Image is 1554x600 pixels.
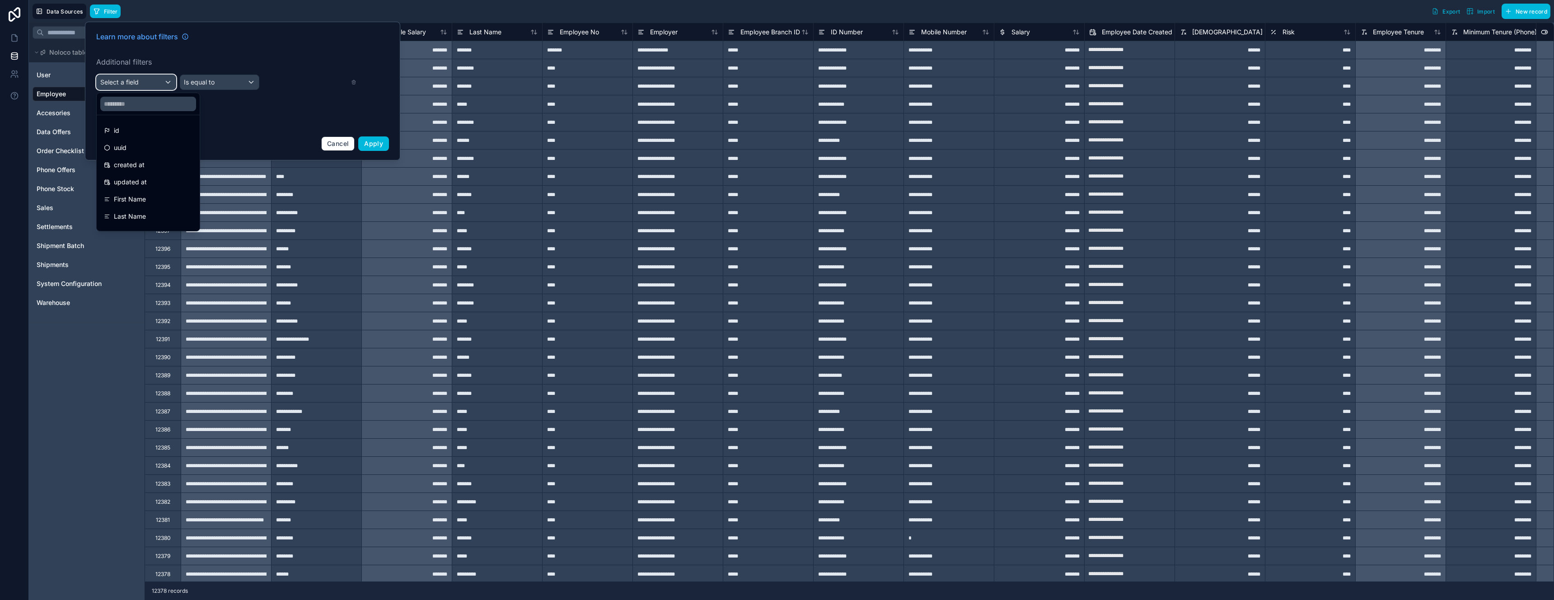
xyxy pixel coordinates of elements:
span: Minimum Tenure (Phone) [1463,28,1537,37]
div: Order Checklist [33,144,141,158]
a: Accesories [37,108,135,117]
div: 12395 [155,263,170,271]
span: Mobile Number [921,28,967,37]
span: created at [114,159,145,170]
div: Warehouse [33,295,141,310]
span: New record [1516,8,1547,15]
span: Employer [650,28,678,37]
a: Phone Stock [37,184,135,193]
div: Phone Stock [33,182,141,196]
span: Available Salary [379,28,426,37]
button: New record [1502,4,1550,19]
div: Settlements [33,220,141,234]
div: 12396 [155,245,170,253]
a: Warehouse [37,298,135,307]
span: 12378 records [152,587,188,595]
div: Accesories [33,106,141,120]
div: 12381 [156,516,170,524]
div: 12380 [155,534,171,542]
div: 12392 [155,318,170,325]
button: Export [1428,4,1463,19]
span: uuid [114,142,126,153]
span: Settlements [37,222,73,231]
span: Warehouse [37,298,70,307]
a: Shipment Batch [37,241,135,250]
span: Employee Branch ID [740,28,800,37]
div: Sales [33,201,141,215]
div: 12379 [155,553,170,560]
span: updated at [114,177,147,187]
div: 12388 [155,390,170,397]
div: 12389 [155,372,170,379]
div: 12383 [155,480,170,487]
div: Employee [33,87,141,101]
button: Filter [90,5,121,18]
div: 12386 [155,426,170,433]
span: Order Checklist [37,146,84,155]
button: Noloco tables [33,46,136,59]
div: 12382 [155,498,170,506]
div: 12394 [155,281,171,289]
span: id [114,125,119,136]
button: Data Sources [33,4,86,19]
a: Shipments [37,260,135,269]
span: Employee Tenure [1373,28,1424,37]
div: Phone Offers [33,163,141,177]
div: Data Offers [33,125,141,139]
span: First Name [114,194,146,205]
span: [DEMOGRAPHIC_DATA] ID [1192,28,1271,37]
span: Phone Stock [37,184,74,193]
span: Shipment Batch [37,241,84,250]
div: 12384 [155,462,171,469]
span: Employee [37,89,66,98]
a: New record [1498,4,1550,19]
span: Data Sources [47,8,83,15]
div: 12387 [155,408,170,415]
span: Last Name [469,28,501,37]
span: Shipments [37,260,69,269]
a: Settlements [37,222,135,231]
a: Data Offers [37,127,135,136]
div: 12393 [155,300,170,307]
span: Accesories [37,108,70,117]
div: 12378 [155,571,170,578]
a: System Configuration [37,279,135,288]
span: User [37,70,51,80]
span: Phone Offers [37,165,75,174]
div: 12385 [155,444,170,451]
div: 12391 [156,336,170,343]
span: System Configuration [37,279,102,288]
span: Import [1477,8,1495,15]
div: System Configuration [33,277,141,291]
div: Shipments [33,258,141,272]
div: User [33,68,141,82]
a: Phone Offers [37,165,135,174]
span: Data Offers [37,127,71,136]
span: Employee Date Created [1102,28,1172,37]
div: Shipment Batch [33,239,141,253]
a: Sales [37,203,135,212]
span: Export [1442,8,1460,15]
span: Sales [37,203,53,212]
span: ID Number [114,228,146,239]
span: ID Number [831,28,863,37]
a: Order Checklist [37,146,135,155]
span: Filter [104,8,118,15]
span: Salary [1011,28,1030,37]
a: User [37,70,135,80]
span: Noloco tables [49,48,91,57]
span: Risk [1283,28,1295,37]
button: Import [1463,4,1498,19]
a: Employee [37,89,135,98]
span: Last Name [114,211,146,222]
span: Employee No [560,28,599,37]
div: 12390 [155,354,171,361]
